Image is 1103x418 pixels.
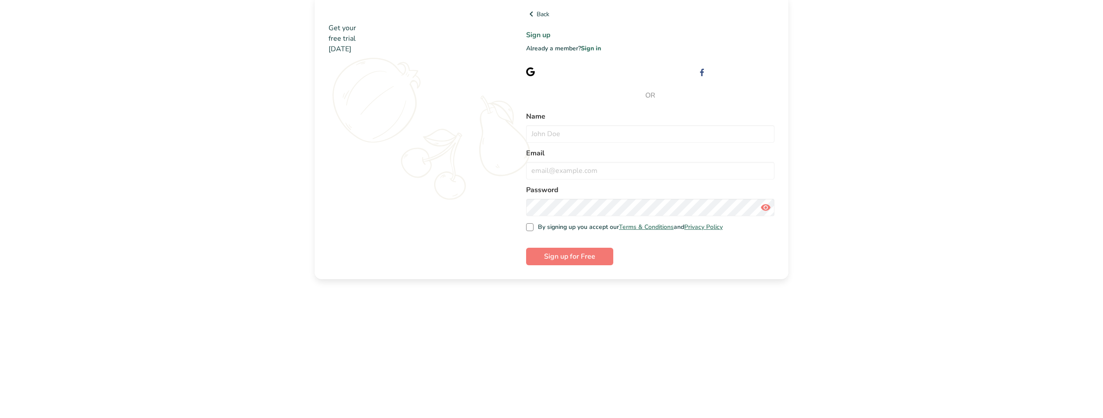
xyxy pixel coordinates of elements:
[619,223,674,231] a: Terms & Conditions
[526,44,774,53] p: Already a member?
[544,251,595,262] span: Sign up for Free
[329,9,414,20] img: Food Label Maker
[329,23,498,54] h2: Get your free trial [DATE]
[526,111,774,122] label: Name
[526,90,774,101] span: OR
[542,67,597,76] div: Sign up
[563,67,597,76] span: with Google
[526,162,774,179] input: email@example.com
[526,148,774,158] label: Email
[581,44,601,53] a: Sign in
[526,125,774,143] input: John Doe
[733,67,774,76] span: with Facebook
[526,248,613,265] button: Sign up for Free
[534,223,723,231] span: By signing up you accept our and
[712,67,774,76] div: Sign up
[526,185,774,195] label: Password
[684,223,723,231] a: Privacy Policy
[526,9,774,19] a: Back
[526,30,774,40] h1: Sign up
